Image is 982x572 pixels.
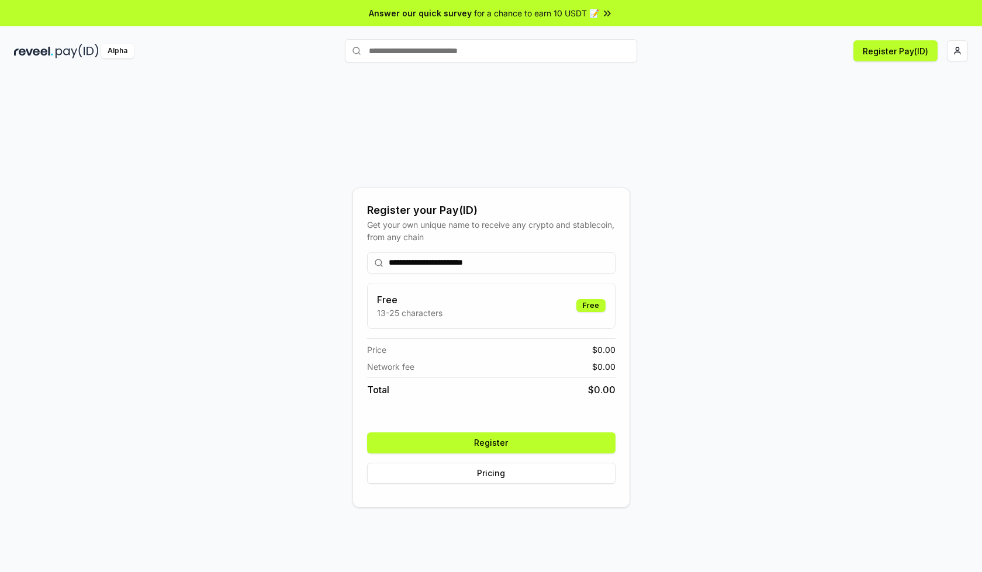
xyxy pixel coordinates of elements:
img: pay_id [56,44,99,58]
img: reveel_dark [14,44,53,58]
span: for a chance to earn 10 USDT 📝 [474,7,599,19]
p: 13-25 characters [377,307,442,319]
button: Register [367,432,616,453]
span: Answer our quick survey [369,7,472,19]
button: Register Pay(ID) [853,40,938,61]
span: $ 0.00 [592,344,616,356]
div: Alpha [101,44,134,58]
div: Register your Pay(ID) [367,202,616,219]
span: $ 0.00 [592,360,616,373]
span: Total [367,383,389,397]
h3: Free [377,293,442,307]
span: Price [367,344,386,356]
span: Network fee [367,360,414,373]
span: $ 0.00 [588,383,616,397]
button: Pricing [367,463,616,484]
div: Free [576,299,606,312]
div: Get your own unique name to receive any crypto and stablecoin, from any chain [367,219,616,243]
